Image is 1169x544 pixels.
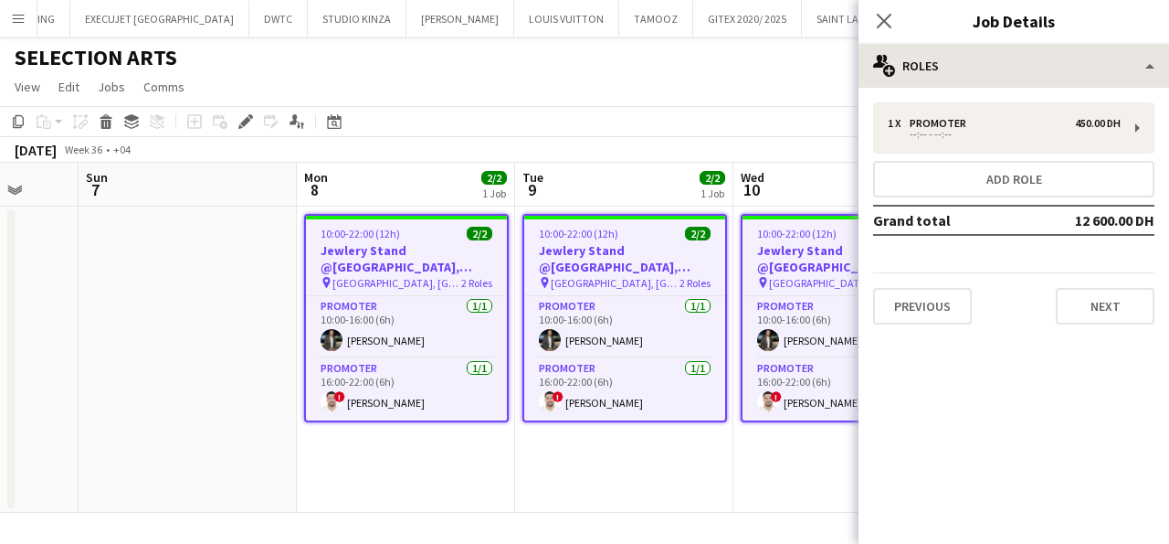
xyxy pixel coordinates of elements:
a: Comms [136,75,192,99]
span: 2/2 [700,171,725,185]
td: 12 600.00 DH [1039,206,1154,235]
span: View [15,79,40,95]
a: Edit [51,75,87,99]
app-card-role: Promoter1/116:00-22:00 (6h)![PERSON_NAME] [524,358,725,421]
span: Comms [143,79,184,95]
span: 9 [520,179,543,200]
span: Wed [741,169,764,186]
button: Next [1056,288,1154,325]
span: ! [553,391,563,402]
h3: Jewlery Stand @[GEOGRAPHIC_DATA], [GEOGRAPHIC_DATA] [306,242,507,275]
app-card-role: Promoter1/110:00-16:00 (6h)[PERSON_NAME] [306,296,507,358]
app-card-role: Promoter1/116:00-22:00 (6h)![PERSON_NAME] [742,358,943,421]
div: 450.00 DH [1075,117,1121,130]
span: Mon [304,169,328,186]
button: LOUIS VUITTON [514,1,619,37]
span: 2/2 [481,171,507,185]
button: EXECUJET [GEOGRAPHIC_DATA] [70,1,249,37]
button: DWTC [249,1,308,37]
span: [GEOGRAPHIC_DATA], [GEOGRAPHIC_DATA] [769,276,898,290]
span: Jobs [98,79,125,95]
span: 2/2 [685,227,711,240]
a: View [7,75,47,99]
span: 7 [83,179,108,200]
span: 10:00-22:00 (12h) [321,227,400,240]
span: 10 [738,179,764,200]
span: ! [334,391,345,402]
button: Previous [873,288,972,325]
app-job-card: 10:00-22:00 (12h)2/2Jewlery Stand @[GEOGRAPHIC_DATA], [GEOGRAPHIC_DATA] [GEOGRAPHIC_DATA], [GEOGR... [522,214,727,422]
a: Jobs [90,75,132,99]
app-job-card: 10:00-22:00 (12h)2/2Jewlery Stand @[GEOGRAPHIC_DATA], [GEOGRAPHIC_DATA] [GEOGRAPHIC_DATA], [GEOGR... [741,214,945,422]
div: 1 Job [700,187,724,200]
button: SAINT LAURENT [802,1,906,37]
span: ! [771,391,782,402]
app-card-role: Promoter1/116:00-22:00 (6h)![PERSON_NAME] [306,358,507,421]
div: --:-- - --:-- [888,130,1121,139]
button: GITEX 2020/ 2025 [693,1,802,37]
span: 2 Roles [461,276,492,290]
app-card-role: Promoter1/110:00-16:00 (6h)[PERSON_NAME] [524,296,725,358]
span: Sun [86,169,108,186]
div: Promoter [910,117,974,130]
app-job-card: 10:00-22:00 (12h)2/2Jewlery Stand @[GEOGRAPHIC_DATA], [GEOGRAPHIC_DATA] [GEOGRAPHIC_DATA], [GEOGR... [304,214,509,422]
span: 10:00-22:00 (12h) [757,227,837,240]
span: 2 Roles [679,276,711,290]
div: 1 x [888,117,910,130]
app-card-role: Promoter1/110:00-16:00 (6h)[PERSON_NAME] [742,296,943,358]
span: 8 [301,179,328,200]
div: [DATE] [15,141,57,159]
h3: Job Details [858,9,1169,33]
div: +04 [113,143,131,156]
td: Grand total [873,206,1039,235]
h3: Jewlery Stand @[GEOGRAPHIC_DATA], [GEOGRAPHIC_DATA] [742,242,943,275]
span: [GEOGRAPHIC_DATA], [GEOGRAPHIC_DATA] [551,276,679,290]
span: Edit [58,79,79,95]
span: 10:00-22:00 (12h) [539,227,618,240]
div: 1 Job [482,187,506,200]
button: TAMOOZ [619,1,693,37]
span: Week 36 [60,143,106,156]
button: STUDIO KINZA [308,1,406,37]
button: Add role [873,161,1154,197]
span: 2/2 [467,227,492,240]
button: [PERSON_NAME] [406,1,514,37]
span: [GEOGRAPHIC_DATA], [GEOGRAPHIC_DATA] [332,276,461,290]
span: Tue [522,169,543,186]
h1: SELECTION ARTS [15,44,177,71]
h3: Jewlery Stand @[GEOGRAPHIC_DATA], [GEOGRAPHIC_DATA] [524,242,725,275]
div: Roles [858,44,1169,88]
